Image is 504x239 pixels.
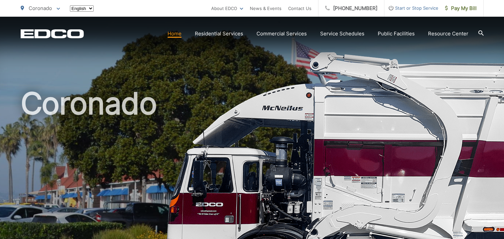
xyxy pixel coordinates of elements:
[378,30,415,38] a: Public Facilities
[29,5,52,11] span: Coronado
[250,4,281,12] a: News & Events
[445,4,477,12] span: Pay My Bill
[320,30,364,38] a: Service Schedules
[70,5,94,12] select: Select a language
[195,30,243,38] a: Residential Services
[288,4,311,12] a: Contact Us
[168,30,182,38] a: Home
[256,30,307,38] a: Commercial Services
[428,30,468,38] a: Resource Center
[211,4,243,12] a: About EDCO
[21,29,84,38] a: EDCD logo. Return to the homepage.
